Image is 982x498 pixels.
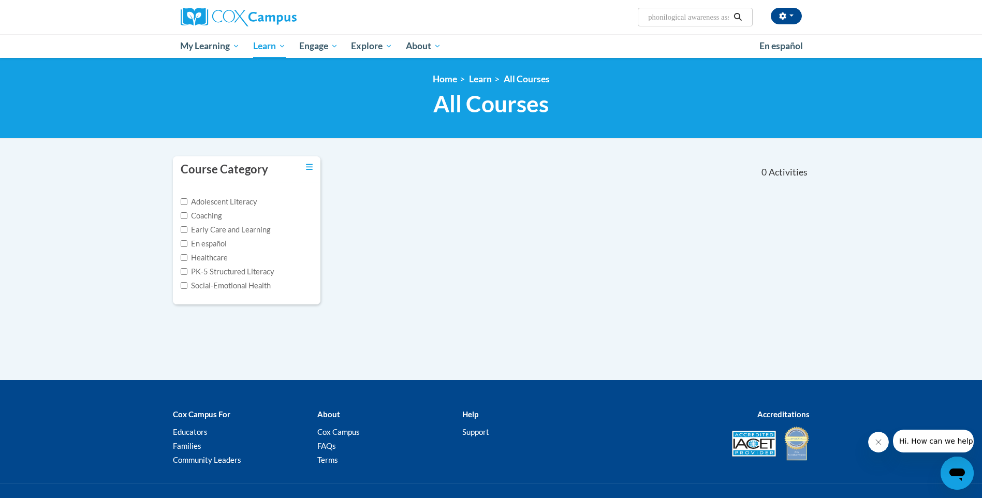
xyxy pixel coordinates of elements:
[399,34,448,58] a: About
[174,34,247,58] a: My Learning
[462,409,478,419] b: Help
[299,40,338,52] span: Engage
[757,409,810,419] b: Accreditations
[181,198,187,205] input: Checkbox for Options
[753,35,810,57] a: En español
[433,74,457,84] a: Home
[769,167,808,178] span: Activities
[180,40,240,52] span: My Learning
[181,210,222,222] label: Coaching
[181,212,187,219] input: Checkbox for Options
[181,196,257,208] label: Adolescent Literacy
[868,432,889,452] iframe: Close message
[732,431,776,457] img: Accredited IACET® Provider
[306,162,313,173] a: Toggle collapse
[173,455,241,464] a: Community Leaders
[504,74,550,84] a: All Courses
[784,426,810,462] img: IDA® Accredited
[406,40,441,52] span: About
[246,34,292,58] a: Learn
[181,254,187,261] input: Checkbox for Options
[181,252,228,263] label: Healthcare
[469,74,492,84] a: Learn
[317,441,336,450] a: FAQs
[181,8,297,26] img: Cox Campus
[893,430,974,452] iframe: Message from company
[173,441,201,450] a: Families
[173,427,208,436] a: Educators
[181,226,187,233] input: Checkbox for Options
[173,409,230,419] b: Cox Campus For
[317,427,360,436] a: Cox Campus
[6,7,84,16] span: Hi. How can we help?
[181,8,377,26] a: Cox Campus
[941,457,974,490] iframe: Button to launch messaging window
[181,282,187,289] input: Checkbox for Options
[761,167,767,178] span: 0
[317,455,338,464] a: Terms
[165,34,817,58] div: Main menu
[181,280,271,291] label: Social-Emotional Health
[647,11,730,23] input: Search Courses
[317,409,340,419] b: About
[181,268,187,275] input: Checkbox for Options
[181,162,268,178] h3: Course Category
[181,240,187,247] input: Checkbox for Options
[771,8,802,24] button: Account Settings
[759,40,803,51] span: En español
[433,90,549,118] span: All Courses
[181,224,270,236] label: Early Care and Learning
[351,40,392,52] span: Explore
[292,34,345,58] a: Engage
[181,266,274,277] label: PK-5 Structured Literacy
[344,34,399,58] a: Explore
[462,427,489,436] a: Support
[730,11,745,23] button: Search
[253,40,286,52] span: Learn
[181,238,227,250] label: En español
